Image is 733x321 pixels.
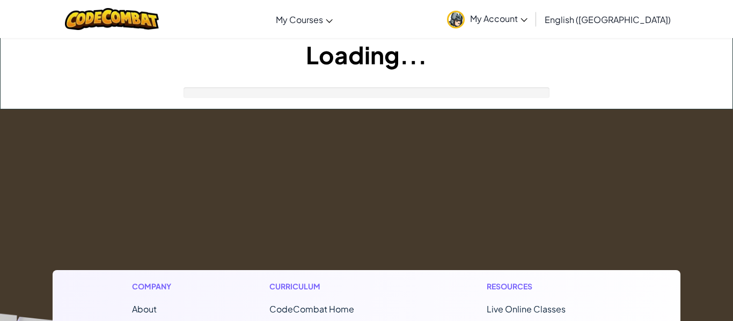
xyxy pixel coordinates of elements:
img: CodeCombat logo [65,8,159,30]
span: My Courses [276,14,323,25]
img: avatar [447,11,465,28]
span: English ([GEOGRAPHIC_DATA]) [545,14,671,25]
a: My Courses [270,5,338,34]
h1: Resources [487,281,601,292]
a: About [132,303,157,315]
a: My Account [442,2,533,36]
h1: Curriculum [269,281,399,292]
h1: Loading... [1,38,732,71]
a: Live Online Classes [487,303,566,315]
a: English ([GEOGRAPHIC_DATA]) [539,5,676,34]
span: My Account [470,13,527,24]
span: CodeCombat Home [269,303,354,315]
h1: Company [132,281,182,292]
